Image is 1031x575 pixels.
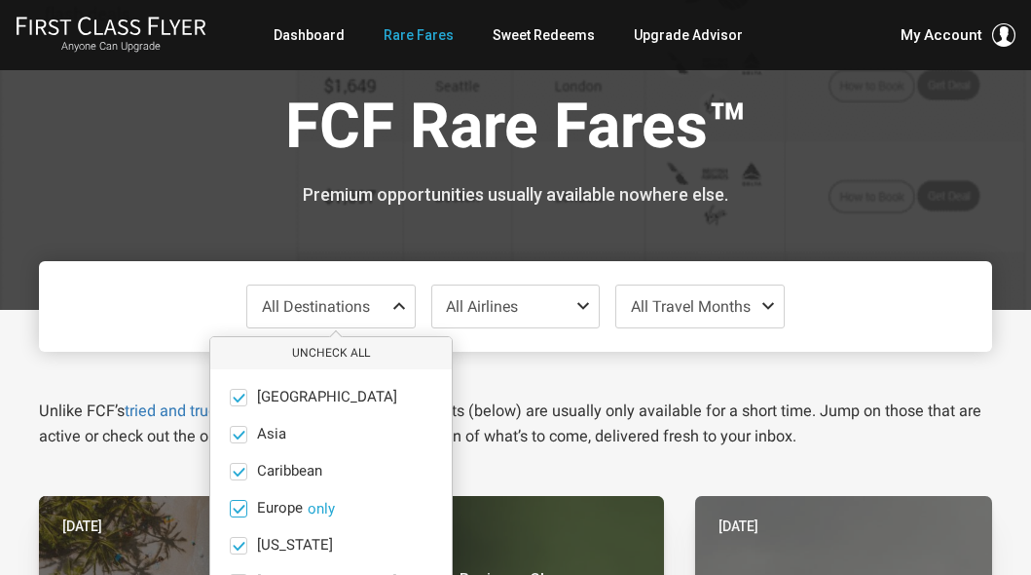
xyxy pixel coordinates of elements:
span: Asia [257,426,286,443]
small: Anyone Can Upgrade [16,40,206,54]
button: Uncheck All [210,337,452,369]
span: All Airlines [446,297,518,316]
button: My Account [901,23,1015,47]
h3: Premium opportunities usually available nowhere else. [285,185,747,205]
time: [DATE] [62,516,102,537]
time: [DATE] [718,516,758,537]
span: Europe [257,500,303,517]
a: tried and true upgrade strategies [125,402,351,420]
button: Europe [308,500,335,517]
p: Unlike FCF’s , our Daily Alerts (below) are usually only available for a short time. Jump on thos... [39,399,992,449]
span: All Destinations [262,297,370,316]
h1: FCF Rare Fares™ [285,93,747,168]
span: Caribbean [257,463,322,480]
img: First Class Flyer [16,16,206,36]
a: Upgrade Advisor [634,18,743,53]
a: First Class FlyerAnyone Can Upgrade [16,16,206,55]
span: My Account [901,23,982,47]
span: [US_STATE] [257,537,333,555]
a: Rare Fares [384,18,454,53]
span: [GEOGRAPHIC_DATA] [257,389,397,406]
a: Sweet Redeems [493,18,595,53]
span: All Travel Months [631,297,751,316]
a: Dashboard [274,18,345,53]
